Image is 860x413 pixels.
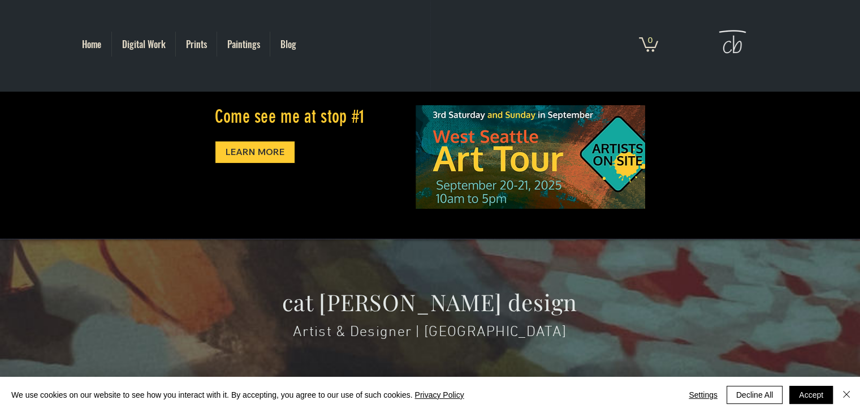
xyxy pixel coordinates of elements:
button: Accept [789,386,833,404]
p: Prints [180,32,213,57]
a: Digital Work [112,32,175,57]
span: Artist & Designer | [GEOGRAPHIC_DATA] [293,324,567,341]
p: Blog [275,32,302,57]
img: Cat Brooks Logo [714,23,750,65]
span: LEARN MORE [226,145,284,158]
button: Decline All [727,386,783,404]
a: Home [71,32,111,57]
p: Digital Work [116,32,171,57]
a: Privacy Policy [414,390,464,399]
a: Cart with 0 items [639,36,658,52]
p: Paintings [222,32,266,57]
p: Home [76,32,107,57]
text: 0 [648,35,653,45]
a: Paintings [217,32,270,57]
span: Settings [689,386,718,403]
span: We use cookies on our website to see how you interact with it. By accepting, you agree to our use... [11,390,464,400]
nav: Site [71,32,306,57]
a: Blog [270,32,306,57]
img: WS Art Tour 25 [416,105,645,209]
span: Come see me at stop #1 [215,106,365,127]
a: LEARN MORE [215,141,295,164]
a: Prints [176,32,217,57]
button: Close [840,386,853,404]
img: Close [840,388,853,401]
span: cat [PERSON_NAME] design [282,287,577,317]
